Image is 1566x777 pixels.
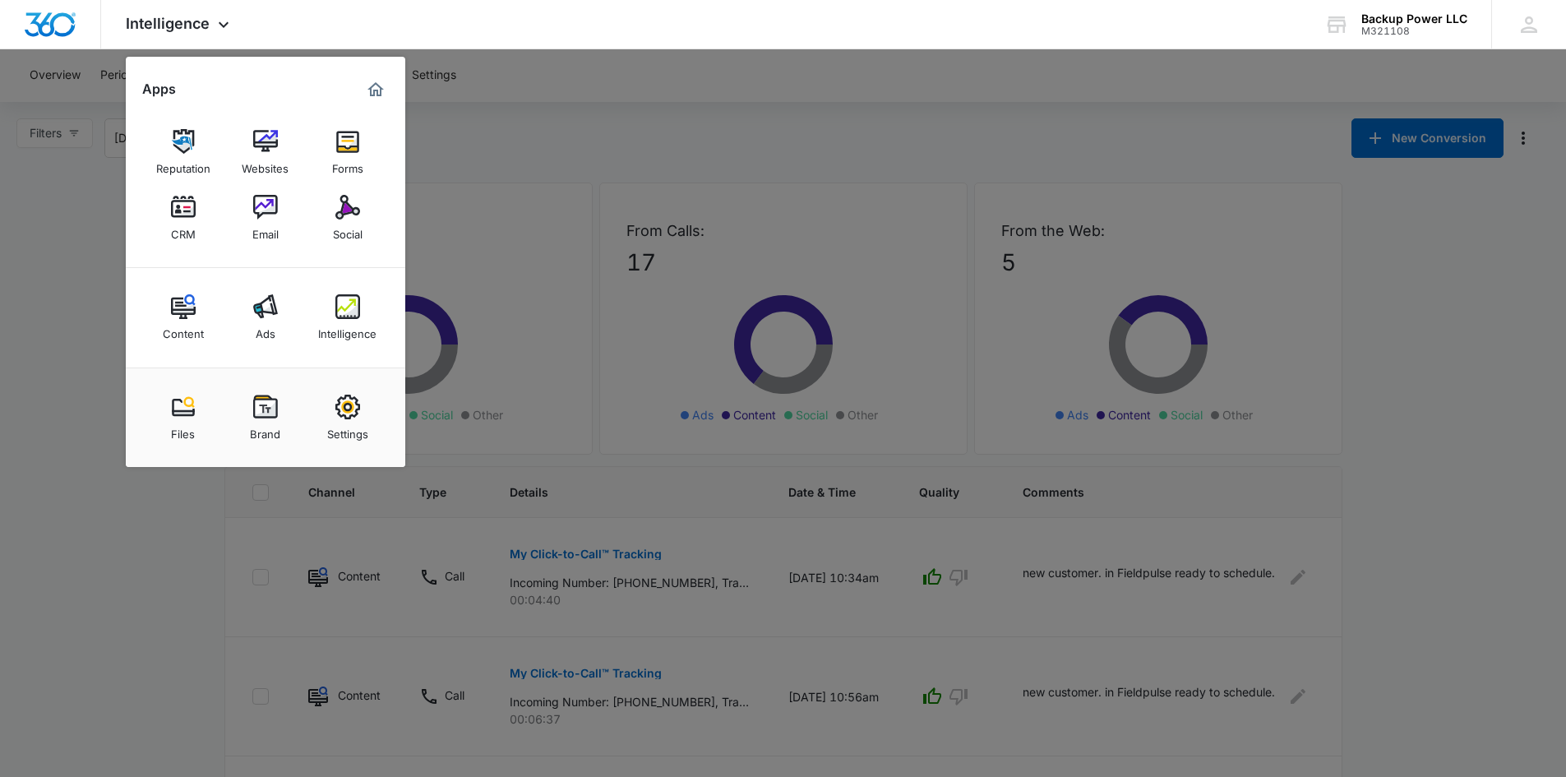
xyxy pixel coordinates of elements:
[318,319,376,340] div: Intelligence
[1361,25,1467,37] div: account id
[252,220,279,241] div: Email
[234,286,297,349] a: Ads
[152,187,215,249] a: CRM
[234,121,297,183] a: Websites
[234,187,297,249] a: Email
[363,76,389,103] a: Marketing 360® Dashboard
[327,419,368,441] div: Settings
[1361,12,1467,25] div: account name
[316,121,379,183] a: Forms
[316,187,379,249] a: Social
[242,154,289,175] div: Websites
[316,386,379,449] a: Settings
[332,154,363,175] div: Forms
[152,121,215,183] a: Reputation
[333,220,363,241] div: Social
[142,81,176,97] h2: Apps
[250,419,280,441] div: Brand
[256,319,275,340] div: Ads
[126,15,210,32] span: Intelligence
[316,286,379,349] a: Intelligence
[171,419,195,441] div: Files
[152,386,215,449] a: Files
[152,286,215,349] a: Content
[171,220,196,241] div: CRM
[234,386,297,449] a: Brand
[163,319,204,340] div: Content
[156,154,210,175] div: Reputation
